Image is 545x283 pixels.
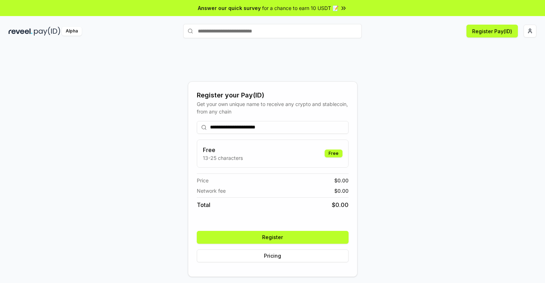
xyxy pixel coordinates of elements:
[325,150,342,157] div: Free
[197,90,349,100] div: Register your Pay(ID)
[334,177,349,184] span: $ 0.00
[203,146,243,154] h3: Free
[332,201,349,209] span: $ 0.00
[262,4,339,12] span: for a chance to earn 10 USDT 📝
[9,27,32,36] img: reveel_dark
[198,4,261,12] span: Answer our quick survey
[203,154,243,162] p: 13-25 characters
[62,27,82,36] div: Alpha
[197,249,349,262] button: Pricing
[197,100,349,115] div: Get your own unique name to receive any crypto and stablecoin, from any chain
[197,201,210,209] span: Total
[197,177,209,184] span: Price
[197,231,349,244] button: Register
[334,187,349,194] span: $ 0.00
[466,25,518,37] button: Register Pay(ID)
[197,187,226,194] span: Network fee
[34,27,60,36] img: pay_id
